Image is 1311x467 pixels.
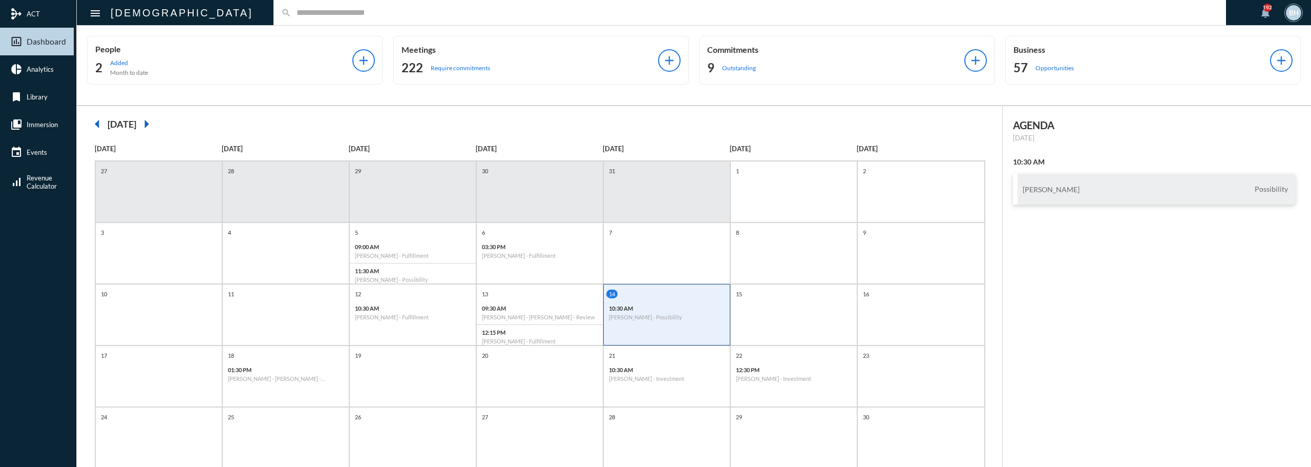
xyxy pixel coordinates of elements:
[352,413,364,421] p: 26
[352,228,361,237] p: 5
[1013,119,1296,131] h2: AGENDA
[225,413,237,421] p: 25
[281,8,291,18] mat-icon: search
[27,65,54,73] span: Analytics
[228,367,344,373] p: 01:30 PM
[87,114,108,134] mat-icon: arrow_left
[606,351,618,360] p: 21
[479,413,491,421] p: 27
[27,93,48,101] span: Library
[1013,134,1296,142] p: [DATE]
[609,375,725,382] h6: [PERSON_NAME] - Investment
[27,148,47,156] span: Events
[110,69,148,76] p: Month to date
[98,228,107,237] p: 3
[401,59,423,76] h2: 222
[222,145,349,153] p: [DATE]
[482,338,598,344] h6: [PERSON_NAME] - Fulfillment
[479,290,491,298] p: 13
[110,59,148,67] p: Added
[95,44,352,54] p: People
[111,5,253,21] h2: [DEMOGRAPHIC_DATA]
[860,351,872,360] p: 23
[98,351,110,360] p: 17
[733,167,742,175] p: 1
[482,305,598,312] p: 09:30 AM
[482,329,598,336] p: 12:15 PM
[401,45,659,54] p: Meetings
[85,3,105,23] button: Toggle sidenav
[1274,53,1288,68] mat-icon: add
[10,8,23,20] mat-icon: mediation
[606,413,618,421] p: 28
[1286,5,1301,21] div: BH
[707,45,964,54] p: Commitments
[89,7,101,19] mat-icon: Side nav toggle icon
[606,167,618,175] p: 31
[10,91,23,103] mat-icon: bookmark
[95,145,222,153] p: [DATE]
[431,64,490,72] p: Require commitments
[10,35,23,48] mat-icon: insert_chart_outlined
[606,228,615,237] p: 7
[225,167,237,175] p: 28
[355,314,471,320] h6: [PERSON_NAME] - Fulfillment
[736,375,852,382] h6: [PERSON_NAME] - Investment
[662,53,676,68] mat-icon: add
[733,351,745,360] p: 22
[352,351,364,360] p: 19
[356,53,371,68] mat-icon: add
[1263,4,1272,12] div: 192
[479,351,491,360] p: 20
[857,145,984,153] p: [DATE]
[225,290,237,298] p: 11
[27,120,58,129] span: Immersion
[1013,157,1296,166] h2: 10:30 AM
[98,290,110,298] p: 10
[860,290,872,298] p: 16
[1035,64,1074,72] p: Opportunities
[355,252,471,259] h6: [PERSON_NAME] - Fulfillment
[1013,59,1028,76] h2: 57
[730,145,857,153] p: [DATE]
[722,64,756,72] p: Outstanding
[609,305,725,312] p: 10:30 AM
[225,351,237,360] p: 18
[228,375,344,382] h6: [PERSON_NAME] - [PERSON_NAME] - Investment
[733,413,745,421] p: 29
[10,146,23,158] mat-icon: event
[482,252,598,259] h6: [PERSON_NAME] - Fulfillment
[707,59,714,76] h2: 9
[860,167,869,175] p: 2
[860,228,869,237] p: 9
[476,145,603,153] p: [DATE]
[1252,185,1291,194] span: Possibility
[136,114,157,134] mat-icon: arrow_right
[609,314,725,320] h6: [PERSON_NAME] - Possibility
[108,118,136,130] h2: [DATE]
[355,243,471,250] p: 09:00 AM
[1013,45,1271,54] p: Business
[10,176,23,188] mat-icon: signal_cellular_alt
[355,268,471,274] p: 11:30 AM
[968,53,983,68] mat-icon: add
[225,228,234,237] p: 4
[98,413,110,421] p: 24
[355,305,471,312] p: 10:30 AM
[355,276,471,283] h6: [PERSON_NAME] - Possibility
[352,167,364,175] p: 29
[479,167,491,175] p: 30
[733,228,742,237] p: 8
[606,290,618,298] p: 14
[482,314,598,320] h6: [PERSON_NAME] - [PERSON_NAME] - Review
[860,413,872,421] p: 30
[479,228,488,237] p: 6
[482,243,598,250] p: 03:30 PM
[1259,7,1272,19] mat-icon: notifications
[27,37,66,46] span: Dashboard
[733,290,745,298] p: 15
[349,145,476,153] p: [DATE]
[352,290,364,298] p: 12
[27,10,40,18] span: ACT
[98,167,110,175] p: 27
